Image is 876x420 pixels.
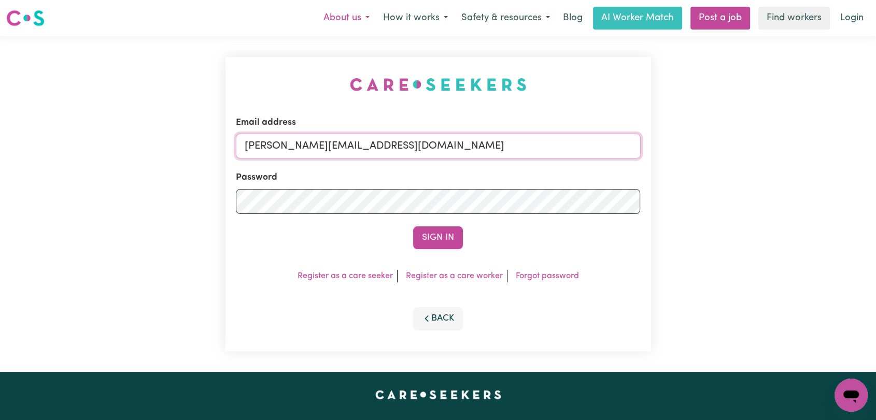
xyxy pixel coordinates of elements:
a: Register as a care worker [406,272,503,280]
a: Register as a care seeker [298,272,393,280]
a: Careseekers logo [6,6,45,30]
label: Email address [236,116,296,129]
a: Forgot password [516,272,579,280]
input: Email address [236,134,641,158]
button: Sign In [413,226,463,249]
button: About us [317,7,376,29]
a: Post a job [690,7,750,30]
a: Careseekers home page [375,390,501,399]
iframe: Button to launch messaging window [835,379,868,412]
a: Find workers [758,7,830,30]
a: Blog [557,7,589,30]
button: Back [413,307,463,330]
a: Login [834,7,870,30]
img: Careseekers logo [6,9,45,27]
a: AI Worker Match [593,7,682,30]
button: How it works [376,7,455,29]
button: Safety & resources [455,7,557,29]
label: Password [236,171,277,184]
